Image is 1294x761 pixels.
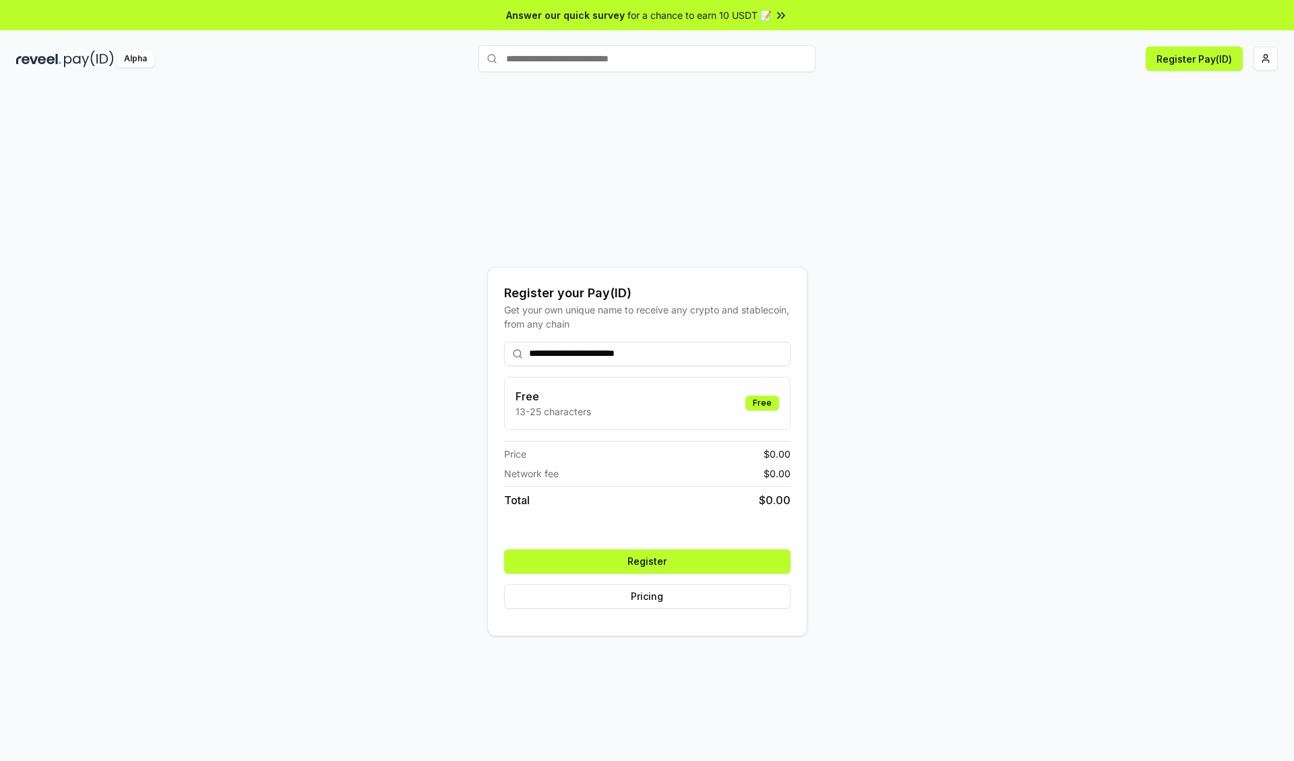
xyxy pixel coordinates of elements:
[64,51,114,67] img: pay_id
[504,584,791,609] button: Pricing
[16,51,61,67] img: reveel_dark
[627,8,772,22] span: for a chance to earn 10 USDT 📝
[516,388,591,404] h3: Free
[504,549,791,574] button: Register
[506,8,625,22] span: Answer our quick survey
[504,447,526,461] span: Price
[516,404,591,419] p: 13-25 characters
[504,303,791,331] div: Get your own unique name to receive any crypto and stablecoin, from any chain
[117,51,154,67] div: Alpha
[504,466,559,481] span: Network fee
[764,466,791,481] span: $ 0.00
[504,492,530,508] span: Total
[1146,47,1243,71] button: Register Pay(ID)
[759,492,791,508] span: $ 0.00
[745,396,779,410] div: Free
[504,284,791,303] div: Register your Pay(ID)
[764,447,791,461] span: $ 0.00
